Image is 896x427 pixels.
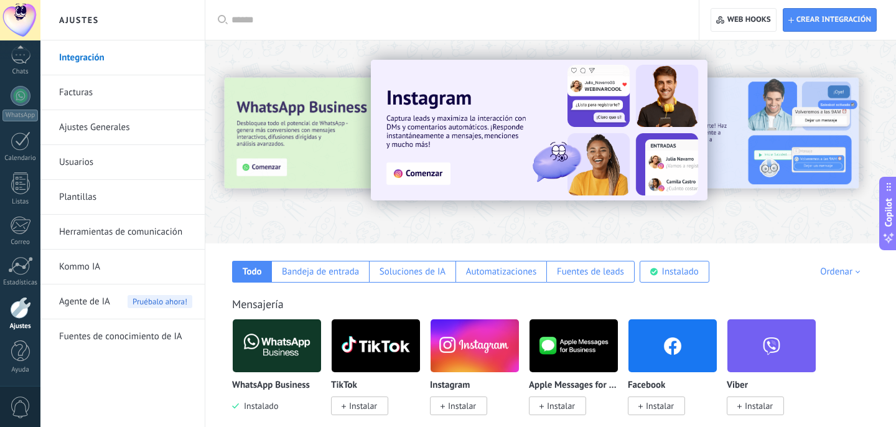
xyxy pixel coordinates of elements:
p: Instagram [430,380,470,391]
span: Instalar [349,400,377,411]
li: Usuarios [40,145,205,180]
li: Kommo IA [40,250,205,284]
p: Facebook [628,380,665,391]
span: Web hooks [727,15,771,25]
span: Instalado [239,400,278,411]
div: Instalado [662,266,699,278]
a: Facturas [59,75,192,110]
span: Copilot [882,199,895,227]
p: Viber [727,380,748,391]
a: Agente de IAPruébalo ahora! [59,284,192,319]
a: Plantillas [59,180,192,215]
a: Herramientas de comunicación [59,215,192,250]
li: Facturas [40,75,205,110]
div: Todo [243,266,262,278]
span: Pruébalo ahora! [128,295,192,308]
li: Integración [40,40,205,75]
button: Web hooks [711,8,776,32]
a: Usuarios [59,145,192,180]
li: Plantillas [40,180,205,215]
li: Herramientas de comunicación [40,215,205,250]
img: Slide 2 [594,78,859,189]
img: instagram.png [431,316,519,376]
img: logo_main.png [530,316,618,376]
button: Crear integración [783,8,877,32]
li: Agente de IA [40,284,205,319]
img: Slide 1 [371,60,707,200]
a: Fuentes de conocimiento de IA [59,319,192,354]
span: Instalar [448,400,476,411]
img: logo_main.png [233,316,321,376]
div: Correo [2,238,39,246]
div: Bandeja de entrada [282,266,359,278]
div: Automatizaciones [466,266,537,278]
img: logo_main.png [332,316,420,376]
div: Calendario [2,154,39,162]
p: Apple Messages for Business [529,380,618,391]
li: Fuentes de conocimiento de IA [40,319,205,354]
span: Agente de IA [59,284,110,319]
div: Fuentes de leads [557,266,624,278]
a: Kommo IA [59,250,192,284]
a: Ajustes Generales [59,110,192,145]
div: Chats [2,68,39,76]
p: WhatsApp Business [232,380,310,391]
span: Instalar [745,400,773,411]
div: Ajustes [2,322,39,331]
p: TikTok [331,380,357,391]
div: Listas [2,198,39,206]
span: Crear integración [796,15,871,25]
img: facebook.png [628,316,717,376]
div: Estadísticas [2,279,39,287]
img: viber.png [727,316,816,376]
div: WhatsApp [2,110,38,121]
div: Soluciones de IA [380,266,446,278]
div: Ordenar [820,266,864,278]
span: Instalar [547,400,575,411]
li: Ajustes Generales [40,110,205,145]
a: Integración [59,40,192,75]
img: Slide 3 [225,78,490,189]
div: Ayuda [2,366,39,374]
a: Mensajería [232,297,284,311]
span: Instalar [646,400,674,411]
